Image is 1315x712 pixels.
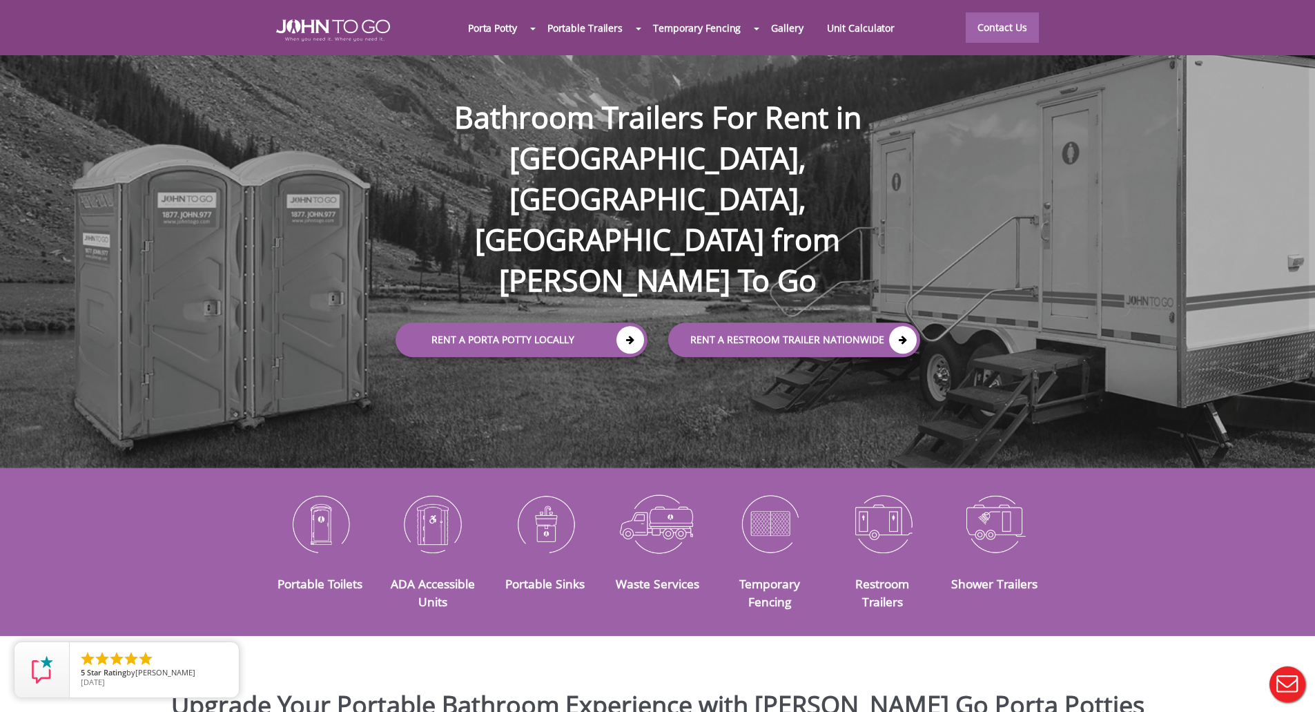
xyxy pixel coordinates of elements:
[123,651,139,667] li: 
[135,667,195,677] span: [PERSON_NAME]
[81,668,228,678] span: by
[951,575,1038,592] a: Shower Trailers
[815,13,907,43] a: Unit Calculator
[837,488,928,559] img: Restroom-Trailers-icon_N.png
[739,575,800,610] a: Temporary Fencing
[966,12,1039,43] a: Contact Us
[276,19,390,41] img: JOHN to go
[616,575,699,592] a: Waste Services
[277,575,362,592] a: Portable Toilets
[94,651,110,667] li: 
[724,488,816,559] img: Temporary-Fencing-cion_N.png
[499,488,591,559] img: Portable-Sinks-icon_N.png
[949,488,1041,559] img: Shower-Trailers-icon_N.png
[391,575,475,610] a: ADA Accessible Units
[81,667,85,677] span: 5
[855,575,909,610] a: Restroom Trailers
[536,13,634,43] a: Portable Trailers
[81,677,105,687] span: [DATE]
[641,13,752,43] a: Temporary Fencing
[87,667,126,677] span: Star Rating
[382,52,934,300] h1: Bathroom Trailers For Rent in [GEOGRAPHIC_DATA], [GEOGRAPHIC_DATA], [GEOGRAPHIC_DATA] from [PERSO...
[759,13,815,43] a: Gallery
[1260,657,1315,712] button: Live Chat
[668,323,920,357] a: rent a RESTROOM TRAILER Nationwide
[137,651,154,667] li: 
[387,488,478,559] img: ADA-Accessible-Units-icon_N.png
[456,13,529,43] a: Porta Potty
[612,488,703,559] img: Waste-Services-icon_N.png
[505,575,585,592] a: Portable Sinks
[28,656,56,684] img: Review Rating
[108,651,125,667] li: 
[275,488,367,559] img: Portable-Toilets-icon_N.png
[79,651,96,667] li: 
[396,323,647,357] a: Rent a Porta Potty Locally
